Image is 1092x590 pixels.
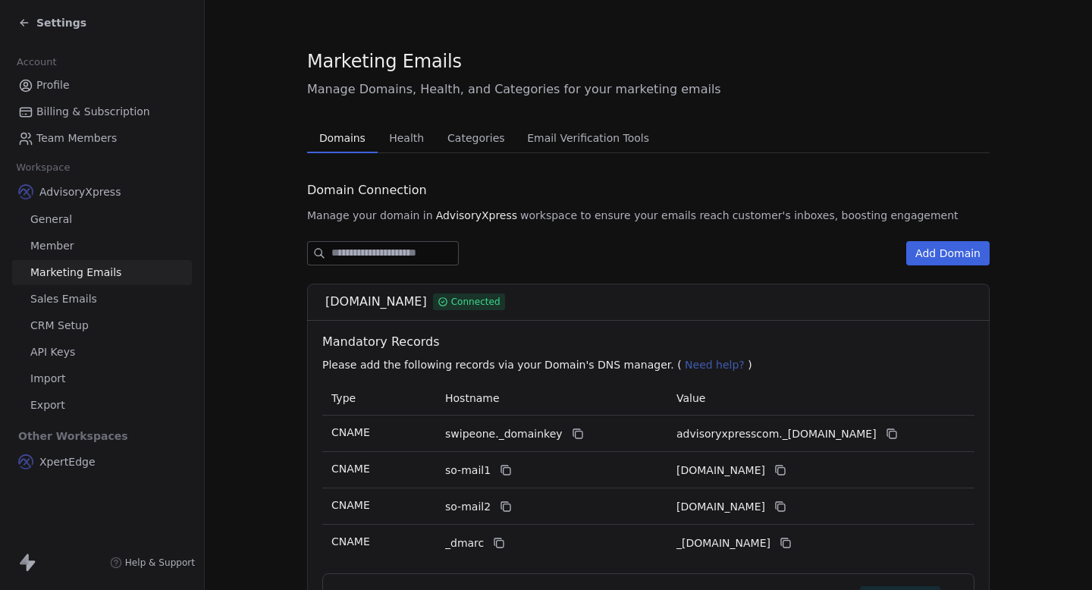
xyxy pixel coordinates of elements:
span: CNAME [331,499,370,511]
a: Help & Support [110,557,195,569]
span: advisoryxpresscom2.swipeone.email [676,499,765,515]
span: Member [30,238,74,254]
img: AX_logo_device_1080.png [18,184,33,199]
span: Hostname [445,392,500,404]
span: Categories [441,127,510,149]
span: AdvisoryXpress [436,208,517,223]
span: General [30,212,72,228]
span: Email Verification Tools [521,127,655,149]
span: [DOMAIN_NAME] [325,293,427,311]
a: Sales Emails [12,287,192,312]
span: Manage your domain in [307,208,433,223]
a: Import [12,366,192,391]
a: Profile [12,73,192,98]
span: Value [676,392,705,404]
a: Member [12,234,192,259]
a: API Keys [12,340,192,365]
span: Team Members [36,130,117,146]
p: Please add the following records via your Domain's DNS manager. ( ) [322,357,981,372]
span: Profile [36,77,70,93]
a: CRM Setup [12,313,192,338]
a: Team Members [12,126,192,151]
span: Export [30,397,65,413]
span: advisoryxpresscom._domainkey.swipeone.email [676,426,877,442]
span: Domains [313,127,372,149]
p: Type [331,391,427,406]
span: Marketing Emails [30,265,121,281]
span: Settings [36,15,86,30]
span: Billing & Subscription [36,104,150,120]
span: AdvisoryXpress [39,184,121,199]
span: Marketing Emails [307,50,462,73]
span: so-mail1 [445,463,491,479]
span: CRM Setup [30,318,89,334]
span: _dmarc [445,535,484,551]
a: Settings [18,15,86,30]
span: customer's inboxes, boosting engagement [733,208,959,223]
span: Account [10,51,63,74]
button: Add Domain [906,241,990,265]
span: XpertEdge [39,454,96,469]
span: advisoryxpresscom1.swipeone.email [676,463,765,479]
span: Workspace [10,156,77,179]
span: Domain Connection [307,181,427,199]
span: workspace to ensure your emails reach [520,208,730,223]
span: CNAME [331,535,370,548]
span: Mandatory Records [322,333,981,351]
span: _dmarc.swipeone.email [676,535,770,551]
a: General [12,207,192,232]
span: Health [383,127,430,149]
span: Sales Emails [30,291,97,307]
span: Manage Domains, Health, and Categories for your marketing emails [307,80,990,99]
span: Connected [451,295,500,309]
span: swipeone._domainkey [445,426,563,442]
a: Export [12,393,192,418]
span: CNAME [331,426,370,438]
span: Other Workspaces [12,424,134,448]
span: so-mail2 [445,499,491,515]
span: CNAME [331,463,370,475]
a: Billing & Subscription [12,99,192,124]
span: Import [30,371,65,387]
span: API Keys [30,344,75,360]
span: Need help? [685,359,745,371]
img: AX_logo_device_1080.png [18,454,33,469]
span: Help & Support [125,557,195,569]
a: Marketing Emails [12,260,192,285]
